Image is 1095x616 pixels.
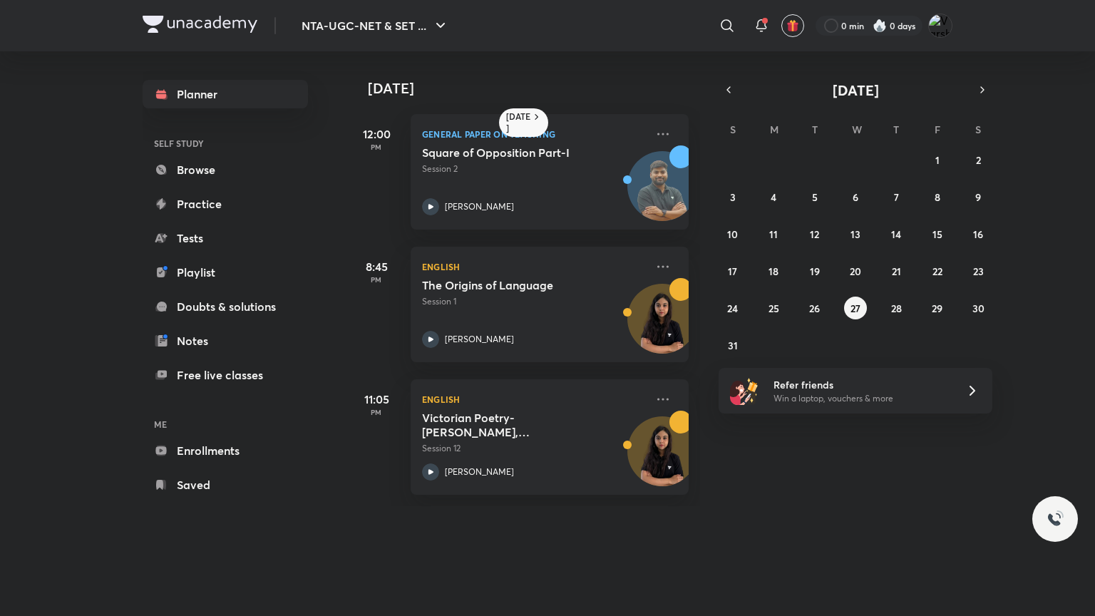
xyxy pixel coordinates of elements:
a: Company Logo [143,16,257,36]
button: August 20, 2025 [844,260,867,282]
p: General Paper on Teaching [422,125,646,143]
abbr: August 16, 2025 [973,227,983,241]
p: PM [348,143,405,151]
button: August 31, 2025 [721,334,744,356]
abbr: August 18, 2025 [768,265,778,278]
p: Session 2 [422,163,646,175]
h5: 12:00 [348,125,405,143]
button: August 9, 2025 [967,185,989,208]
img: Avatar [628,424,696,493]
button: avatar [781,14,804,37]
a: Tests [143,224,308,252]
button: August 19, 2025 [803,260,826,282]
button: August 21, 2025 [885,260,908,282]
abbr: August 12, 2025 [810,227,819,241]
button: August 28, 2025 [885,297,908,319]
abbr: Friday [935,123,940,136]
button: NTA-UGC-NET & SET ... [293,11,458,40]
p: Session 1 [422,295,646,308]
h4: [DATE] [368,80,703,97]
button: August 16, 2025 [967,222,989,245]
button: August 10, 2025 [721,222,744,245]
img: ttu [1047,510,1064,528]
abbr: August 31, 2025 [728,339,738,352]
abbr: August 15, 2025 [932,227,942,241]
abbr: August 29, 2025 [932,302,942,315]
abbr: Saturday [975,123,981,136]
button: August 26, 2025 [803,297,826,319]
img: Avatar [628,159,696,227]
button: August 27, 2025 [844,297,867,319]
button: August 8, 2025 [926,185,949,208]
img: Varsha V [928,14,952,38]
h5: 11:05 [348,391,405,408]
h5: 8:45 [348,258,405,275]
a: Doubts & solutions [143,292,308,321]
p: English [422,391,646,408]
button: August 25, 2025 [762,297,785,319]
abbr: August 22, 2025 [932,265,942,278]
button: August 15, 2025 [926,222,949,245]
abbr: August 28, 2025 [891,302,902,315]
abbr: August 4, 2025 [771,190,776,204]
abbr: August 17, 2025 [728,265,737,278]
abbr: Monday [770,123,778,136]
img: avatar [786,19,799,32]
abbr: August 19, 2025 [810,265,820,278]
a: Playlist [143,258,308,287]
abbr: August 20, 2025 [850,265,861,278]
p: PM [348,275,405,284]
abbr: August 23, 2025 [973,265,984,278]
button: August 18, 2025 [762,260,785,282]
button: August 17, 2025 [721,260,744,282]
abbr: August 7, 2025 [894,190,899,204]
a: Practice [143,190,308,218]
a: Free live classes [143,361,308,389]
button: August 4, 2025 [762,185,785,208]
h6: [DATE] [506,111,531,134]
button: August 22, 2025 [926,260,949,282]
abbr: Wednesday [852,123,862,136]
abbr: Tuesday [812,123,818,136]
button: August 13, 2025 [844,222,867,245]
abbr: August 1, 2025 [935,153,940,167]
button: August 3, 2025 [721,185,744,208]
abbr: August 11, 2025 [769,227,778,241]
abbr: August 2, 2025 [976,153,981,167]
button: August 12, 2025 [803,222,826,245]
p: [PERSON_NAME] [445,333,514,346]
abbr: August 26, 2025 [809,302,820,315]
img: referral [730,376,759,405]
abbr: August 30, 2025 [972,302,985,315]
abbr: August 24, 2025 [727,302,738,315]
h5: The Origins of Language [422,278,600,292]
button: August 2, 2025 [967,148,989,171]
p: Session 12 [422,442,646,455]
p: Win a laptop, vouchers & more [773,392,949,405]
button: August 6, 2025 [844,185,867,208]
abbr: August 25, 2025 [768,302,779,315]
button: August 1, 2025 [926,148,949,171]
h5: Victorian Poetry- John Clare, Alfred Tennyson, Elizabeth Barrett, Robert Browning, Arnold, Clough [422,411,600,439]
abbr: August 6, 2025 [853,190,858,204]
span: [DATE] [833,81,879,100]
img: streak [873,19,887,33]
button: August 29, 2025 [926,297,949,319]
p: English [422,258,646,275]
abbr: August 21, 2025 [892,265,901,278]
abbr: Thursday [893,123,899,136]
abbr: August 5, 2025 [812,190,818,204]
button: August 11, 2025 [762,222,785,245]
a: Saved [143,471,308,499]
h6: SELF STUDY [143,131,308,155]
button: August 24, 2025 [721,297,744,319]
abbr: August 9, 2025 [975,190,981,204]
a: Planner [143,80,308,108]
button: August 7, 2025 [885,185,908,208]
button: August 14, 2025 [885,222,908,245]
a: Enrollments [143,436,308,465]
img: Company Logo [143,16,257,33]
button: August 23, 2025 [967,260,989,282]
h6: Refer friends [773,377,949,392]
abbr: August 3, 2025 [730,190,736,204]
